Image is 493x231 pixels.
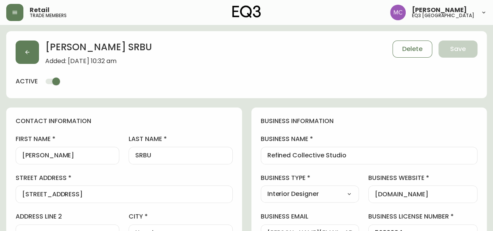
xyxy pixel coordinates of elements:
[30,13,67,18] h5: trade members
[390,5,406,20] img: 6dbdb61c5655a9a555815750a11666cc
[129,135,232,143] label: last name
[16,77,38,86] h4: active
[129,212,232,221] label: city
[261,212,359,221] label: business email
[261,174,359,182] label: business type
[392,41,432,58] button: Delete
[45,58,152,65] span: Added: [DATE] 10:32 am
[402,45,422,53] span: Delete
[16,135,119,143] label: first name
[30,7,49,13] span: Retail
[232,5,261,18] img: logo
[16,117,233,125] h4: contact information
[16,174,233,182] label: street address
[412,7,467,13] span: [PERSON_NAME]
[261,135,478,143] label: business name
[375,190,471,198] input: https://www.designshop.com
[45,41,152,58] h2: [PERSON_NAME] SRBU
[16,212,119,221] label: address line 2
[368,212,477,221] label: business license number
[261,117,478,125] h4: business information
[412,13,474,18] h5: eq3 [GEOGRAPHIC_DATA]
[368,174,477,182] label: business website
